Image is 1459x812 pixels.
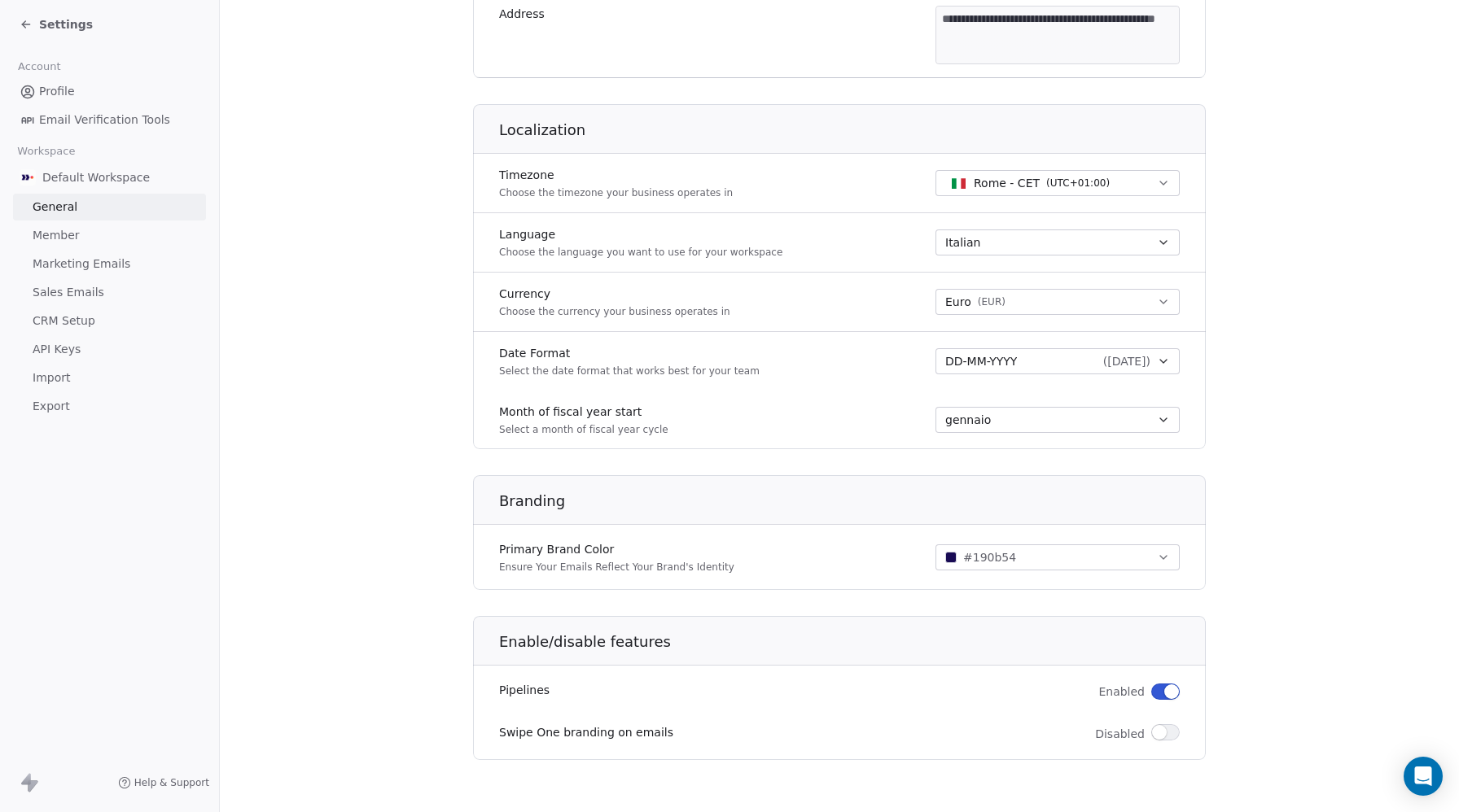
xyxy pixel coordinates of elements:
[499,423,668,436] p: Select a month of fiscal year cycle
[39,16,93,33] span: Settings
[33,369,70,386] span: Import
[499,561,734,574] p: Ensure Your Emails Reflect Your Brand's Identity
[13,393,206,420] a: Export
[33,398,70,415] span: Export
[499,724,673,740] label: Swipe One branding on emails
[1046,176,1110,190] span: ( UTC+01:00 )
[134,776,209,789] span: Help & Support
[935,544,1180,570] button: #190b54
[499,345,760,361] label: Date Format
[33,341,81,358] span: API Keys
[499,186,733,199] p: Choose the timezone your business operates in
[499,365,760,378] p: Select the date format that works best for your team
[499,491,1207,511] h1: Branding
[11,55,68,79] span: Account
[1103,353,1150,369] span: ( [DATE] )
[499,246,782,259] p: Choose the language you want to use for your workspace
[20,169,36,186] img: AVATAR%20METASKILL%20-%20Colori%20Positivo.png
[499,286,730,302] label: Currency
[499,541,734,557] label: Primary Brand Color
[499,682,550,698] label: Pipelines
[33,227,80,244] span: Member
[13,78,206,105] a: Profile
[499,6,545,22] label: Address
[499,120,1207,140] h1: Localization
[963,549,1016,566] span: #190b54
[945,234,980,251] span: Italian
[13,336,206,363] a: API Keys
[11,139,82,164] span: Workspace
[945,294,971,311] span: Euro
[499,167,733,183] label: Timezone
[1404,757,1443,796] div: Open Intercom Messenger
[499,226,782,242] label: Language
[499,404,668,420] label: Month of fiscal year start
[1098,683,1145,700] span: Enabled
[499,632,1207,652] h1: Enable/disable features
[13,222,206,249] a: Member
[974,175,1040,191] span: Rome - CET
[935,289,1180,315] button: Euro(EUR)
[33,255,130,273] span: Marketing Emails
[499,305,730,318] p: Choose the currency your business operates in
[13,279,206,306] a: Sales Emails
[945,353,1017,369] span: DD-MM-YYYY
[13,251,206,277] a: Marketing Emails
[33,284,104,301] span: Sales Emails
[945,412,991,428] span: gennaio
[39,83,75,100] span: Profile
[13,194,206,220] a: General
[13,365,206,391] a: Import
[20,16,93,33] a: Settings
[39,111,170,129] span: Email Verification Tools
[13,107,206,133] a: Email Verification Tools
[42,169,150,186] span: Default Workspace
[1095,726,1145,742] span: Disabled
[33,199,77,216] span: General
[935,170,1180,196] button: Rome - CET(UTC+01:00)
[33,312,95,330] span: CRM Setup
[978,295,1006,308] span: ( EUR )
[13,308,206,334] a: CRM Setup
[118,776,209,789] a: Help & Support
